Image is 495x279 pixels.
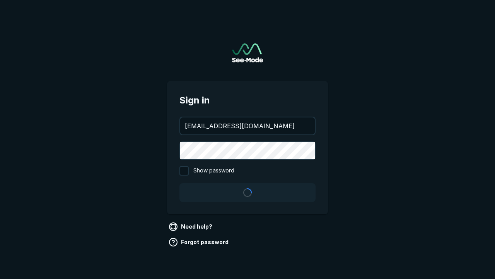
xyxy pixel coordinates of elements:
a: Need help? [167,220,215,233]
input: your@email.com [180,117,315,134]
a: Go to sign in [232,43,263,62]
span: Show password [193,166,234,176]
img: See-Mode Logo [232,43,263,62]
a: Forgot password [167,236,232,248]
span: Sign in [179,93,316,107]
